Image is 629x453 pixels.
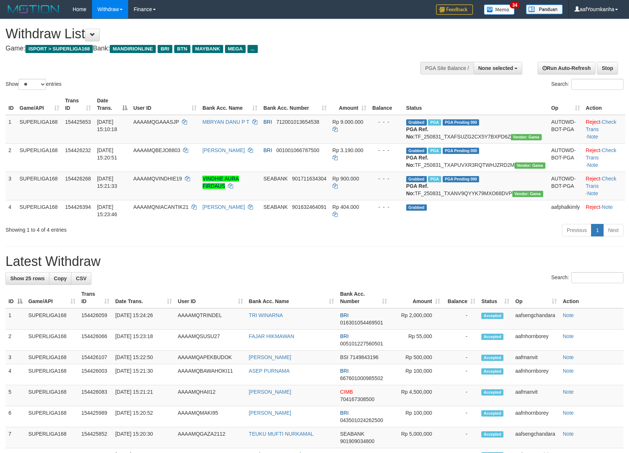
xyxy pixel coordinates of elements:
[54,275,67,281] span: Copy
[372,147,400,154] div: - - -
[603,224,623,236] a: Next
[6,427,25,448] td: 7
[443,406,478,427] td: -
[390,287,443,308] th: Amount: activate to sort column ascending
[6,143,17,172] td: 2
[340,431,364,437] span: SEABANK
[6,200,17,221] td: 4
[372,203,400,211] div: - - -
[512,385,560,406] td: aafmanvit
[340,417,383,423] span: Copy 043501024262500 to clipboard
[263,119,272,125] span: BRI
[443,385,478,406] td: -
[276,119,319,125] span: Copy 712001013654538 to clipboard
[340,438,374,444] span: Copy 901909034800 to clipboard
[586,176,601,182] a: Reject
[406,155,428,168] b: PGA Ref. No:
[512,427,560,448] td: aafsengchandara
[583,115,625,144] td: · ·
[390,427,443,448] td: Rp 5,000,000
[260,94,329,115] th: Bank Acc. Number: activate to sort column ascending
[263,147,272,153] span: BRI
[481,355,503,361] span: Accepted
[538,62,595,74] a: Run Auto-Refresh
[78,406,112,427] td: 154425989
[112,406,175,427] td: [DATE] 15:20:52
[369,94,403,115] th: Balance
[112,385,175,406] td: [DATE] 15:21:21
[340,389,353,395] span: CIMB
[110,45,156,53] span: MANDIRIONLINE
[390,406,443,427] td: Rp 100,000
[403,143,548,172] td: TF_250831_TXAPUVXR3RQTWHJZRD2M
[6,406,25,427] td: 6
[512,191,543,197] span: Vendor URL: https://trx31.1velocity.biz
[130,94,200,115] th: User ID: activate to sort column ascending
[340,410,348,416] span: BRI
[571,79,623,90] input: Search:
[175,364,246,385] td: AAAAMQBAWAHOKI11
[481,368,503,375] span: Accepted
[6,254,623,269] h1: Latest Withdraw
[263,176,288,182] span: SEABANK
[6,79,62,90] label: Show entries
[420,62,473,74] div: PGA Site Balance /
[390,351,443,364] td: Rp 500,000
[551,272,623,283] label: Search:
[443,287,478,308] th: Balance: activate to sort column ascending
[25,364,78,385] td: SUPERLIGA168
[17,200,62,221] td: SUPERLIGA168
[481,334,503,340] span: Accepted
[481,389,503,396] span: Accepted
[25,45,93,53] span: ISPORT > SUPERLIGA168
[551,79,623,90] label: Search:
[25,385,78,406] td: SUPERLIGA168
[443,330,478,351] td: -
[6,330,25,351] td: 2
[292,176,326,182] span: Copy 901711634304 to clipboard
[112,287,175,308] th: Date Trans.: activate to sort column ascending
[583,172,625,200] td: · ·
[586,147,616,161] a: Check Trans
[587,134,598,140] a: Note
[481,313,503,319] span: Accepted
[6,4,62,15] img: MOTION_logo.png
[340,320,383,326] span: Copy 016301054469501 to clipboard
[200,94,260,115] th: Bank Acc. Name: activate to sort column ascending
[390,364,443,385] td: Rp 100,000
[406,204,427,211] span: Grabbed
[263,204,288,210] span: SEABANK
[333,147,363,153] span: Rp 3.190.000
[25,330,78,351] td: SUPERLIGA168
[403,115,548,144] td: TF_250831_TXAFSUZG2CX5Y7BXPD6Z
[587,190,598,196] a: Note
[6,287,25,308] th: ID: activate to sort column descending
[436,4,473,15] img: Feedback.jpg
[65,176,91,182] span: 154426268
[443,308,478,330] td: -
[478,65,513,71] span: None selected
[474,62,523,74] button: None selected
[548,143,583,172] td: AUTOWD-BOT-PGA
[71,272,91,285] a: CSV
[512,406,560,427] td: aafnhornborey
[340,396,374,402] span: Copy 704167308500 to clipboard
[340,375,383,381] span: Copy 667601000985502 to clipboard
[586,147,601,153] a: Reject
[6,308,25,330] td: 1
[6,351,25,364] td: 3
[17,143,62,172] td: SUPERLIGA168
[560,287,623,308] th: Action
[133,176,182,182] span: AAAAMQVINDHIE19
[586,119,616,132] a: Check Trans
[563,368,574,374] a: Note
[563,410,574,416] a: Note
[512,351,560,364] td: aafmanvit
[6,94,17,115] th: ID
[112,351,175,364] td: [DATE] 15:22:50
[484,4,515,15] img: Button%20Memo.svg
[512,330,560,351] td: aafnhornborey
[372,118,400,126] div: - - -
[158,45,172,53] span: BRI
[330,94,369,115] th: Amount: activate to sort column ascending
